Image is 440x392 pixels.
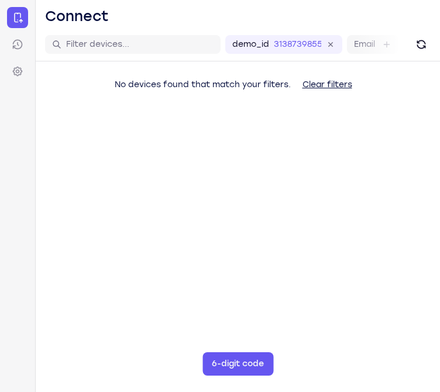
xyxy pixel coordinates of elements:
[202,352,273,376] button: 6-digit code
[66,39,214,50] input: Filter devices...
[232,39,269,50] label: demo_id
[293,73,362,97] button: Clear filters
[7,61,28,82] a: Settings
[45,7,109,26] h1: Connect
[412,35,431,54] button: Refresh
[354,39,375,50] label: Email
[7,7,28,28] a: Connect
[7,34,28,55] a: Sessions
[115,80,291,90] span: No devices found that match your filters.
